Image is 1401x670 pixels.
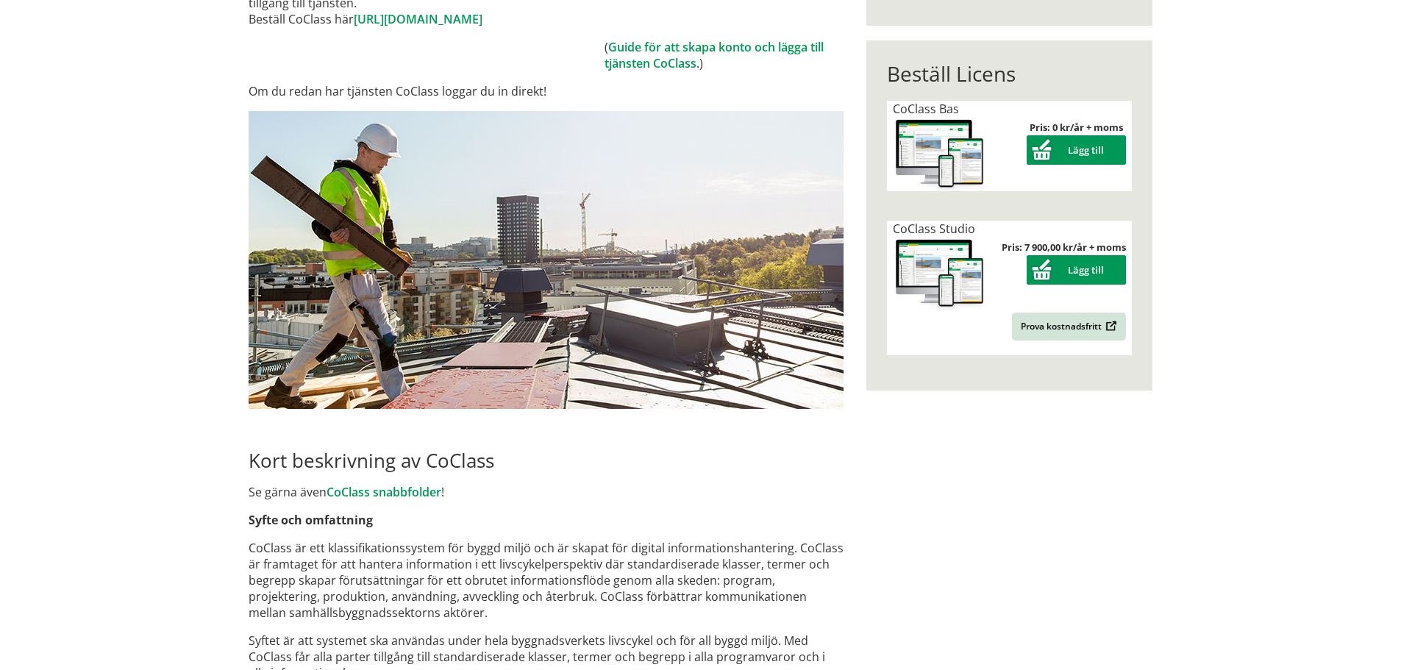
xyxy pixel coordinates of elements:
span: CoClass Bas [893,101,959,117]
strong: Syfte och omfattning [249,512,373,528]
a: Lägg till [1027,263,1126,277]
img: login.jpg [249,111,844,409]
span: CoClass Studio [893,221,975,237]
img: coclass-license.jpg [893,237,987,311]
strong: Pris: 7 900,00 kr/år + moms [1002,240,1126,254]
p: Se gärna även ! [249,484,844,500]
button: Lägg till [1027,255,1126,285]
strong: Pris: 0 kr/år + moms [1030,121,1123,134]
a: [URL][DOMAIN_NAME] [354,11,482,27]
p: CoClass är ett klassifikationssystem för byggd miljö och är skapat för digital informationshanter... [249,540,844,621]
a: CoClass snabbfolder [327,484,441,500]
td: ( .) [605,39,844,71]
a: Prova kostnadsfritt [1012,313,1126,341]
button: Lägg till [1027,135,1126,165]
div: Beställ Licens [887,61,1132,86]
a: Lägg till [1027,143,1126,157]
h2: Kort beskrivning av CoClass [249,449,844,472]
img: coclass-license.jpg [893,117,987,191]
p: Om du redan har tjänsten CoClass loggar du in direkt! [249,83,844,99]
a: Guide för att skapa konto och lägga till tjänsten CoClass [605,39,824,71]
img: Outbound.png [1103,321,1117,332]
